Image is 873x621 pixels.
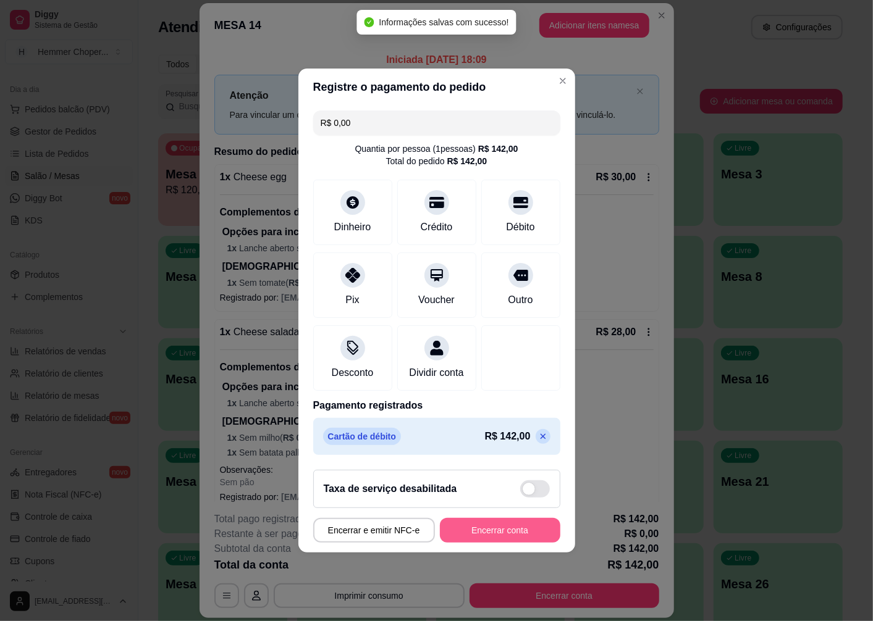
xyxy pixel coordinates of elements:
[345,293,359,307] div: Pix
[323,428,401,445] p: Cartão de débito
[313,398,560,413] p: Pagamento registrados
[506,220,534,235] div: Débito
[418,293,455,307] div: Voucher
[313,518,435,543] button: Encerrar e emitir NFC-e
[485,429,531,444] p: R$ 142,00
[421,220,453,235] div: Crédito
[386,155,487,167] div: Total do pedido
[334,220,371,235] div: Dinheiro
[332,365,374,380] div: Desconto
[447,155,487,167] div: R$ 142,00
[440,518,560,543] button: Encerrar conta
[508,293,533,307] div: Outro
[553,71,573,91] button: Close
[364,17,374,27] span: check-circle
[379,17,508,27] span: Informações salvas com sucesso!
[324,481,457,496] h2: Taxa de serviço desabilitada
[478,143,518,155] div: R$ 142,00
[409,365,463,380] div: Dividir conta
[298,69,575,106] header: Registre o pagamento do pedido
[355,143,518,155] div: Quantia por pessoa ( 1 pessoas)
[321,110,553,135] input: Ex.: hambúrguer de cordeiro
